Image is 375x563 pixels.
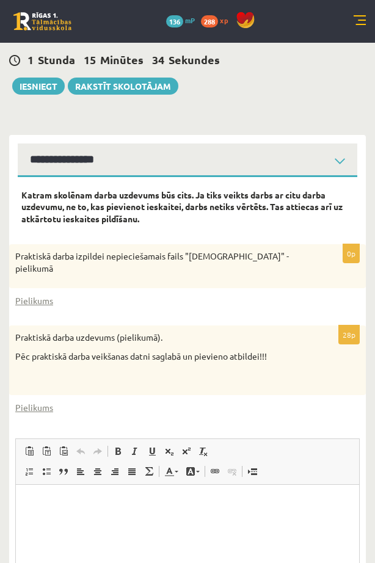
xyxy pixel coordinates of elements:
a: Вставить/Редактировать ссылку (Ctrl+K) [206,463,224,479]
p: 28p [338,325,360,344]
a: Подстрочный индекс [161,443,178,459]
a: Вставить / удалить нумерованный список [21,463,38,479]
span: xp [220,15,228,25]
p: 0p [343,244,360,263]
a: Цитата [55,463,72,479]
span: 34 [152,53,164,67]
a: Убрать ссылку [224,463,241,479]
a: Цвет фона [182,463,203,479]
span: Minūtes [100,53,144,67]
strong: Katram skolēnam darba uzdevums būs cits. Ja tiks veikts darbs ar citu darba uzdevumu, ne to, kas ... [21,189,343,224]
a: Полужирный (Ctrl+B) [109,443,126,459]
a: Повторить (Ctrl+Y) [89,443,106,459]
span: 1 [27,53,34,67]
button: Iesniegt [12,78,65,95]
p: Praktiskā darba izpildei nepieciešamais fails "[DEMOGRAPHIC_DATA]" - pielikumā [15,250,299,274]
a: Вставить из Word [55,443,72,459]
a: Pielikums [15,294,53,307]
a: Математика [140,463,158,479]
a: По левому краю [72,463,89,479]
a: Вставить разрыв страницы для печати [244,463,261,479]
span: 15 [84,53,96,67]
span: mP [185,15,195,25]
a: Курсив (Ctrl+I) [126,443,144,459]
span: 136 [166,15,183,27]
a: Вставить (Ctrl+V) [21,443,38,459]
span: 288 [201,15,218,27]
span: Sekundes [169,53,220,67]
a: Pielikums [15,401,53,414]
a: Отменить (Ctrl+Z) [72,443,89,459]
p: Pēc praktiskā darba veikšanas datni saglabā un pievieno atbildei!!! [15,351,299,363]
a: Надстрочный индекс [178,443,195,459]
a: По правому краю [106,463,123,479]
a: Подчеркнутый (Ctrl+U) [144,443,161,459]
a: Вставить / удалить маркированный список [38,463,55,479]
a: По центру [89,463,106,479]
a: Убрать форматирование [195,443,212,459]
span: Stunda [38,53,75,67]
a: По ширине [123,463,140,479]
p: Praktiskā darba uzdevums (pielikumā). [15,332,299,344]
a: Вставить только текст (Ctrl+Shift+V) [38,443,55,459]
a: Rīgas 1. Tālmācības vidusskola [13,12,71,31]
a: 288 xp [201,15,234,25]
a: Rakstīt skolotājam [68,78,178,95]
a: Цвет текста [161,463,182,479]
